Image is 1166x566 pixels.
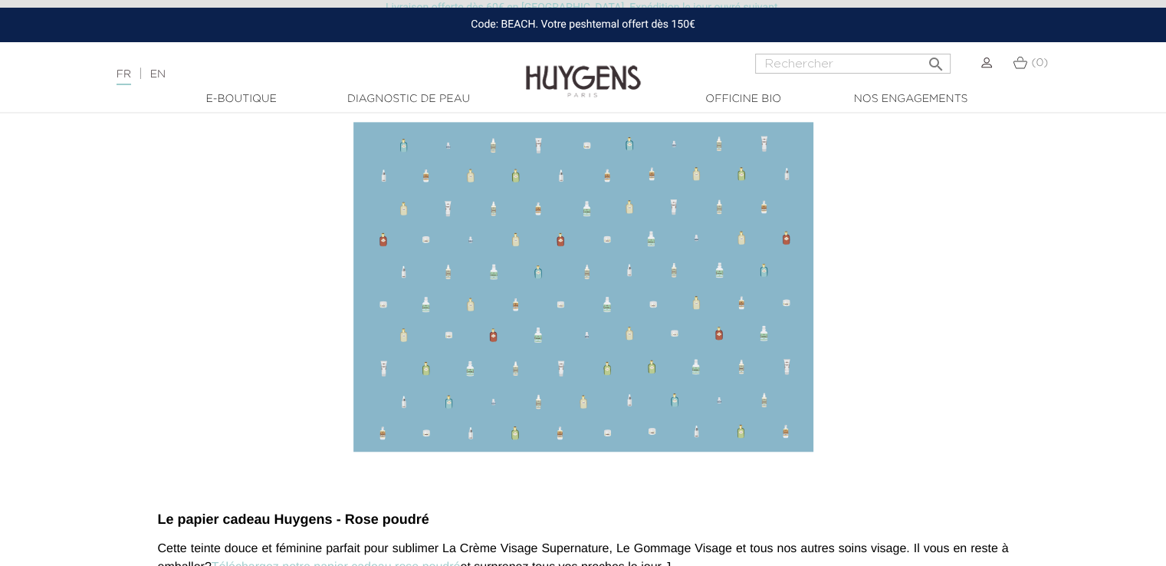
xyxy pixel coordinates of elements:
span: [DATE][DATE] Cosmétiques Bio [158,484,331,497]
img: Huygens [526,41,641,100]
i:  [926,51,944,69]
img: lightblue2.jpg [353,122,813,452]
span: (0) [1031,58,1048,68]
h4: Le papier cadeau Huygens - Rose poudré [158,512,1009,528]
button:  [921,49,949,70]
a: Nos engagements [834,91,987,107]
span: B lack [DATE] Cosmétiques Bio [158,106,1009,467]
div: | [109,65,475,84]
a: FR [117,69,131,85]
a: E-Boutique [165,91,318,107]
a: Officine Bio [667,91,820,107]
input: Rechercher [755,54,951,74]
a: EN [150,69,166,80]
a: Diagnostic de peau [332,91,485,107]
